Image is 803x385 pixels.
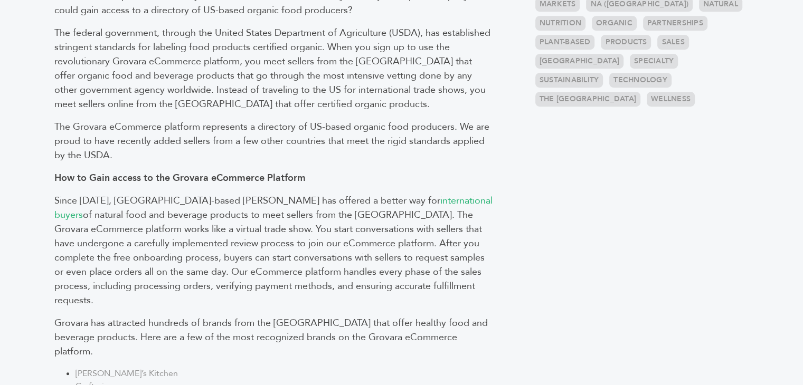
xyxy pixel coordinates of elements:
a: Sales [657,35,688,50]
span: Grovara has attracted hundreds of brands from the [GEOGRAPHIC_DATA] that offer healthy food and b... [54,316,488,358]
a: [PERSON_NAME]’s Kitchen [75,368,178,379]
a: Organic [592,16,637,31]
span: The federal government, through the United States Department of Agriculture (USDA), has establish... [54,26,490,111]
a: international buyers [54,194,493,222]
a: [GEOGRAPHIC_DATA] [535,54,623,69]
a: Technology [609,73,672,88]
a: Wellness [647,92,695,107]
span: The Grovara eCommerce platform represents a directory of US-based organic food producers. We are ... [54,120,489,162]
span: Since [DATE], [GEOGRAPHIC_DATA]-based [PERSON_NAME] has offered a better way for [54,194,440,207]
b: How to Gain access to the Grovara eCommerce Platform [54,171,306,185]
a: Nutrition [535,16,585,31]
a: the [GEOGRAPHIC_DATA] [535,92,640,107]
a: Sustainability [535,73,603,88]
a: Products [601,35,651,50]
a: Specialty [630,54,678,69]
a: Partnerships [643,16,707,31]
span: of natural food and beverage products to meet sellers from the [GEOGRAPHIC_DATA]. The Grovara eCo... [54,208,485,307]
a: Plant-based [535,35,595,50]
